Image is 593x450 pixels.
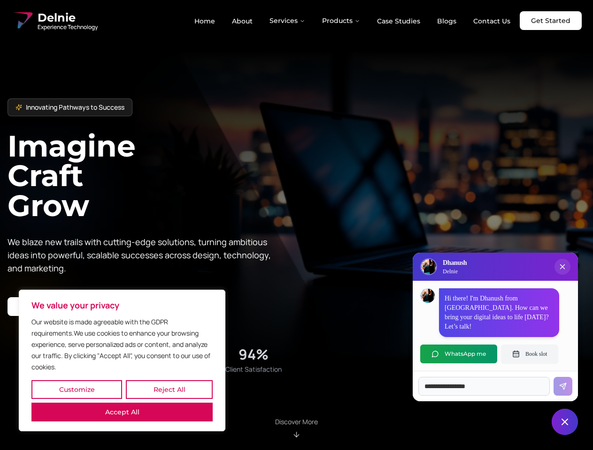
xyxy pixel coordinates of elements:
[552,409,578,435] button: Close chat
[239,346,269,363] div: 94%
[262,11,313,30] button: Services
[421,289,435,303] img: Dhanush
[26,103,124,112] span: Innovating Pathways to Success
[31,380,122,399] button: Customize
[31,403,213,421] button: Accept All
[466,13,518,29] a: Contact Us
[38,23,98,31] span: Experience Technology
[520,11,582,30] a: Get Started
[31,316,213,373] p: Our website is made agreeable with the GDPR requirements.We use cookies to enhance your browsing ...
[275,417,318,427] p: Discover More
[445,294,554,331] p: Hi there! I'm Dhanush from [GEOGRAPHIC_DATA]. How can we bring your digital ideas to life [DATE]?...
[501,345,558,363] button: Book slot
[443,258,467,268] h3: Dhanush
[275,417,318,439] div: Scroll to About section
[11,9,98,32] a: Delnie Logo Full
[8,235,278,275] p: We blaze new trails with cutting-edge solutions, turning ambitious ideas into powerful, scalable ...
[315,11,368,30] button: Products
[420,345,497,363] button: WhatsApp me
[225,365,282,374] span: Client Satisfaction
[8,131,297,220] h1: Imagine Craft Grow
[430,13,464,29] a: Blogs
[31,300,213,311] p: We value your privacy
[554,259,570,275] button: Close chat popup
[187,13,223,29] a: Home
[38,10,98,25] span: Delnie
[187,11,518,30] nav: Main
[421,259,436,274] img: Delnie Logo
[224,13,260,29] a: About
[8,297,115,316] a: Start your project with us
[126,380,213,399] button: Reject All
[443,268,467,275] p: Delnie
[11,9,34,32] img: Delnie Logo
[370,13,428,29] a: Case Studies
